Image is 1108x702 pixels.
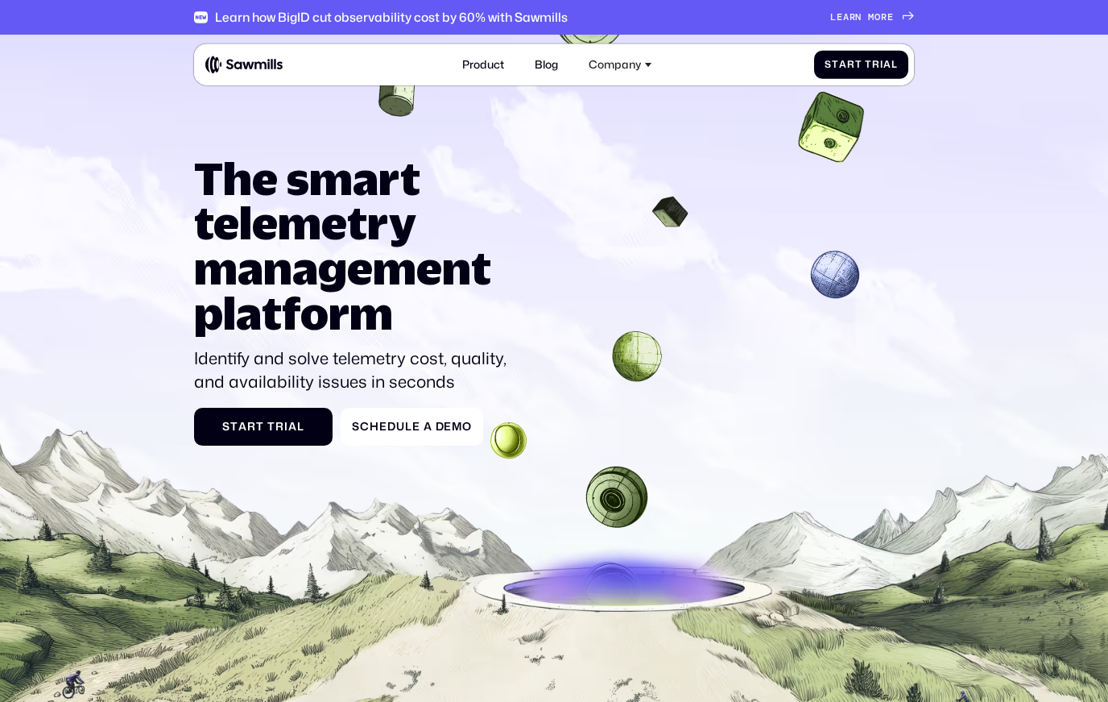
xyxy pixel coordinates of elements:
span: r [275,420,284,434]
span: a [839,59,847,70]
span: h [370,420,379,434]
h1: The smart telemetry management platform [194,156,515,335]
span: e [887,11,894,23]
span: n [855,11,862,23]
span: D [436,420,444,434]
span: i [284,420,288,434]
span: u [396,420,405,434]
span: o [874,11,881,23]
span: a [288,420,297,434]
div: Company [580,50,659,80]
span: S [222,420,230,434]
span: r [847,59,855,70]
div: Learn how BigID cut observability cost by 60% with Sawmills [215,10,568,25]
p: Identify and solve telemetry cost, quality, and availability issues in seconds [194,347,515,394]
span: d [387,420,396,434]
span: l [405,420,412,434]
span: l [297,420,304,434]
div: Company [589,58,641,72]
span: S [825,59,832,70]
span: t [230,420,238,434]
a: ScheduleaDemo [341,408,483,446]
span: e [837,11,843,23]
span: T [267,420,275,434]
span: r [850,11,856,23]
span: r [872,59,880,70]
span: m [452,420,462,434]
a: Product [454,50,513,80]
a: StartTrial [814,51,909,79]
span: o [462,420,472,434]
span: l [891,59,898,70]
span: S [352,420,360,434]
span: a [883,59,891,70]
span: i [880,59,883,70]
span: t [855,59,862,70]
span: a [843,11,850,23]
span: a [424,420,432,434]
span: r [881,11,887,23]
span: L [830,11,837,23]
span: c [360,420,370,434]
span: t [832,59,839,70]
span: T [865,59,872,70]
span: e [379,420,387,434]
span: a [238,420,247,434]
span: m [868,11,874,23]
span: r [247,420,256,434]
a: Blog [526,50,566,80]
span: t [256,420,264,434]
a: StartTrial [194,408,333,446]
span: e [444,420,452,434]
a: Learnmore [830,11,914,23]
span: e [412,420,420,434]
